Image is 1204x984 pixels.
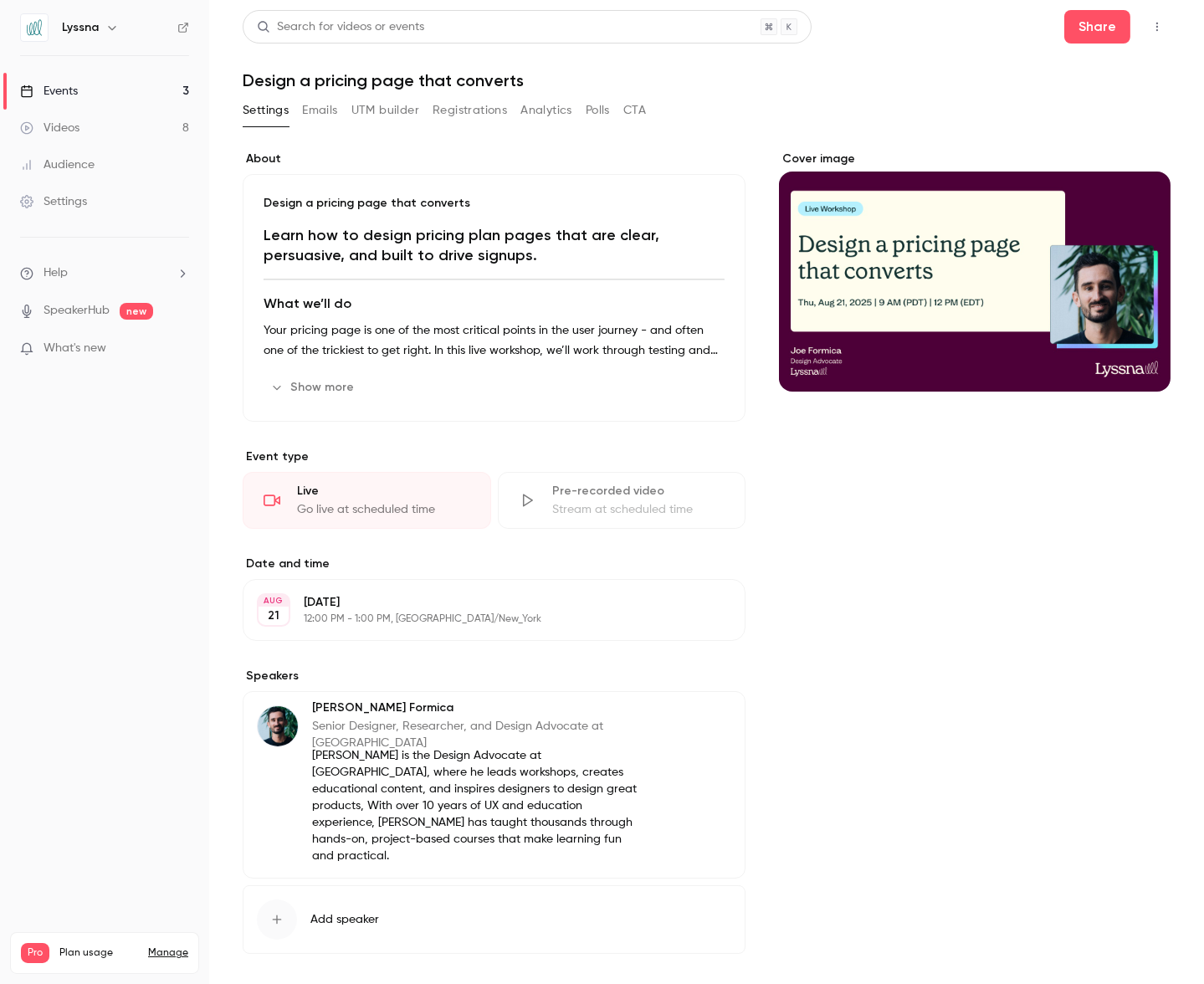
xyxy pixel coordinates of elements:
li: help-dropdown-opener [20,264,189,282]
div: LiveGo live at scheduled time [243,472,491,529]
section: Cover image [779,151,1171,392]
a: Manage [148,946,188,960]
button: CTA [623,97,646,124]
p: Senior Designer, Researcher, and Design Advocate at [GEOGRAPHIC_DATA] [312,718,637,751]
h6: Lyssna [62,19,99,36]
label: Speakers [243,668,745,684]
div: Stream at scheduled time [552,501,725,518]
p: [DATE] [304,594,657,611]
label: Cover image [779,151,1171,167]
img: Lyssna [21,14,48,41]
iframe: Noticeable Trigger [169,341,189,356]
div: Live [297,483,470,500]
h1: Design a pricing page that converts [243,70,1171,90]
span: new [120,303,153,320]
div: Go live at scheduled time [297,501,470,518]
p: Your pricing page is one of the most critical points in the user journey - and often one of the t... [264,320,725,361]
button: Polls [586,97,610,124]
button: Analytics [520,97,572,124]
div: Joe Formica[PERSON_NAME] FormicaSenior Designer, Researcher, and Design Advocate at [GEOGRAPHIC_D... [243,691,745,879]
span: Pro [21,943,49,963]
p: 21 [268,607,279,624]
strong: What we’ll do [264,295,351,311]
p: [PERSON_NAME] Formica [312,700,637,716]
p: Event type [243,448,745,465]
p: Design a pricing page that converts [264,195,725,212]
img: Joe Formica [258,706,298,746]
div: Videos [20,120,79,136]
button: Share [1064,10,1130,44]
button: Emails [302,97,337,124]
a: SpeakerHub [44,302,110,320]
button: Settings [243,97,289,124]
div: Pre-recorded videoStream at scheduled time [498,472,746,529]
h1: Learn how to design pricing plan pages that are clear, persuasive, and built to drive signups. [264,225,725,265]
button: UTM builder [351,97,419,124]
div: AUG [259,595,289,607]
button: Add speaker [243,885,745,954]
div: Pre-recorded video [552,483,725,500]
button: Show more [264,374,364,401]
p: [PERSON_NAME] is the Design Advocate at [GEOGRAPHIC_DATA], where he leads workshops, creates educ... [312,747,637,864]
span: Add speaker [310,911,379,928]
div: Search for videos or events [257,18,424,36]
div: Events [20,83,78,100]
span: Help [44,264,68,282]
div: Audience [20,156,95,173]
button: Registrations [433,97,507,124]
label: Date and time [243,556,745,572]
label: About [243,151,745,167]
span: Plan usage [59,946,138,960]
p: 12:00 PM - 1:00 PM, [GEOGRAPHIC_DATA]/New_York [304,612,657,626]
div: Settings [20,193,87,210]
span: What's new [44,340,106,357]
